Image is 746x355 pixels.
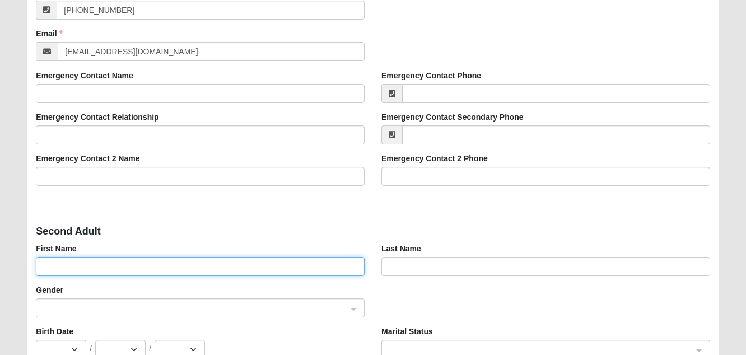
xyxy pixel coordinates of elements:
label: Emergency Contact Phone [381,70,481,81]
span: / [90,343,92,354]
h4: Second Adult [36,226,710,238]
label: Emergency Contact 2 Phone [381,153,488,164]
label: Marital Status [381,326,433,337]
label: Birth Date [36,326,73,337]
label: Emergency Contact Secondary Phone [381,111,524,123]
label: Last Name [381,243,421,254]
label: Emergency Contact Relationship [36,111,158,123]
label: Email [36,28,62,39]
span: / [149,343,151,354]
label: Emergency Contact 2 Name [36,153,139,164]
label: First Name [36,243,76,254]
label: Gender [36,284,63,296]
label: Emergency Contact Name [36,70,133,81]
